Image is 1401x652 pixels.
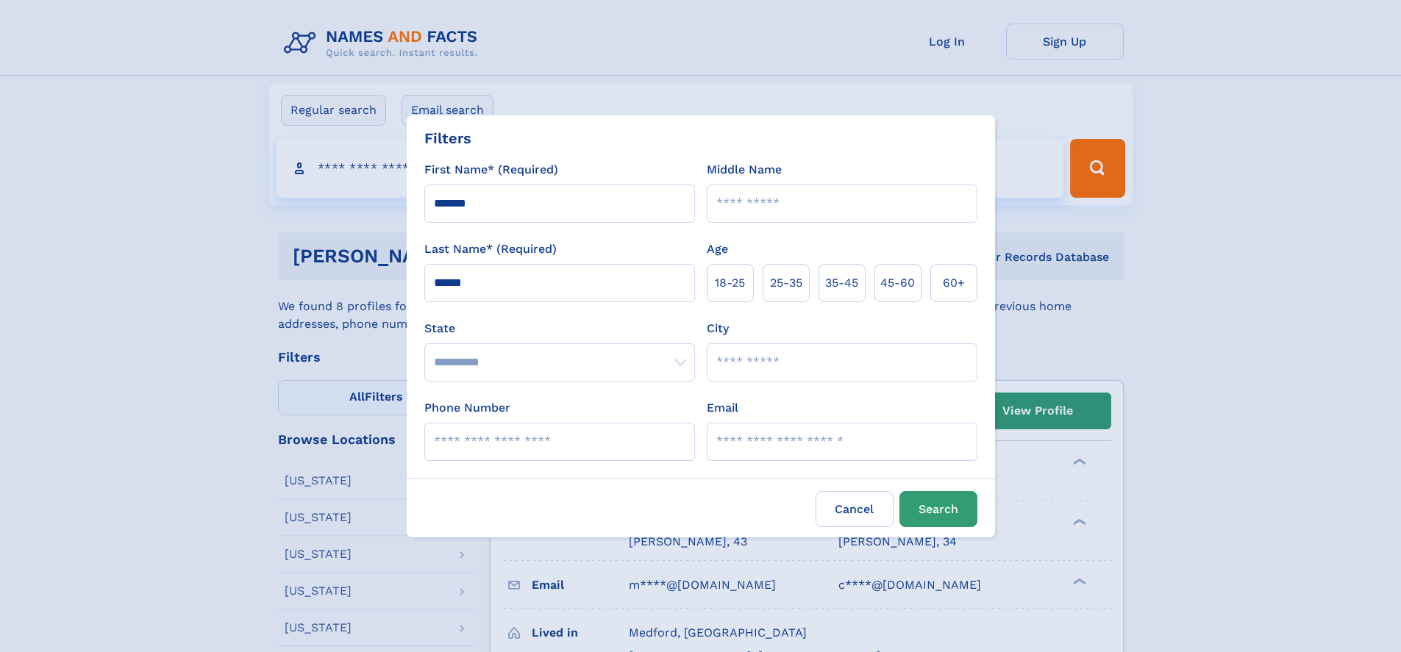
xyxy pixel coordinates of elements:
[707,161,782,179] label: Middle Name
[825,274,858,292] span: 35‑45
[707,320,729,337] label: City
[707,240,728,258] label: Age
[880,274,915,292] span: 45‑60
[899,491,977,527] button: Search
[424,320,695,337] label: State
[707,399,738,417] label: Email
[424,161,558,179] label: First Name* (Required)
[424,240,557,258] label: Last Name* (Required)
[816,491,894,527] label: Cancel
[943,274,965,292] span: 60+
[715,274,745,292] span: 18‑25
[424,127,471,149] div: Filters
[424,399,510,417] label: Phone Number
[770,274,802,292] span: 25‑35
